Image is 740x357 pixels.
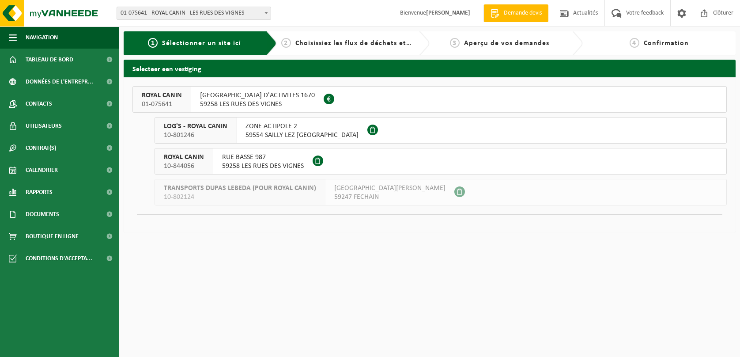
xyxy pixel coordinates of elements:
span: 10-844056 [164,162,204,171]
span: Calendrier [26,159,58,181]
button: ROYAL CANIN 01-075641 [GEOGRAPHIC_DATA] D'ACTIVITES 167059258 LES RUES DES VIGNES [132,86,727,113]
span: Boutique en ligne [26,225,79,247]
span: Demande devis [502,9,544,18]
span: 1 [148,38,158,48]
span: Choisissiez les flux de déchets et récipients [295,40,442,47]
span: Rapports [26,181,53,203]
button: LOG'S - ROYAL CANIN 10-801246 ZONE ACTIPOLE 259554 SAILLY LEZ [GEOGRAPHIC_DATA] [155,117,727,144]
span: Tableau de bord [26,49,73,71]
a: Demande devis [483,4,548,22]
span: RUE BASSE 987 [222,153,304,162]
span: ROYAL CANIN [142,91,182,100]
button: ROYAL CANIN 10-844056 RUE BASSE 98759258 LES RUES DES VIGNES [155,148,727,175]
span: 4 [630,38,639,48]
span: Conditions d'accepta... [26,247,92,270]
h2: Selecteer een vestiging [124,60,736,77]
span: 59258 LES RUES DES VIGNES [222,162,304,171]
span: 2 [281,38,291,48]
span: Sélectionner un site ici [162,40,241,47]
span: Documents [26,203,59,225]
span: Contacts [26,93,52,115]
span: 01-075641 - ROYAL CANIN - LES RUES DES VIGNES [117,7,271,19]
span: 59554 SAILLY LEZ [GEOGRAPHIC_DATA] [245,131,359,140]
span: Contrat(s) [26,137,56,159]
span: Aperçu de vos demandes [464,40,549,47]
span: TRANSPORTS DUPAS LEBEDA (POUR ROYAL CANIN) [164,184,316,193]
span: 10-801246 [164,131,227,140]
span: Données de l'entrepr... [26,71,93,93]
span: 01-075641 - ROYAL CANIN - LES RUES DES VIGNES [117,7,271,20]
span: [GEOGRAPHIC_DATA][PERSON_NAME] [334,184,446,193]
span: Navigation [26,27,58,49]
span: Confirmation [644,40,689,47]
span: 01-075641 [142,100,182,109]
span: 10-802124 [164,193,316,201]
span: [GEOGRAPHIC_DATA] D'ACTIVITES 1670 [200,91,315,100]
span: 59247 FECHAIN [334,193,446,201]
span: ZONE ACTIPOLE 2 [245,122,359,131]
span: 3 [450,38,460,48]
span: 59258 LES RUES DES VIGNES [200,100,315,109]
span: Utilisateurs [26,115,62,137]
strong: [PERSON_NAME] [426,10,470,16]
span: ROYAL CANIN [164,153,204,162]
span: LOG'S - ROYAL CANIN [164,122,227,131]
